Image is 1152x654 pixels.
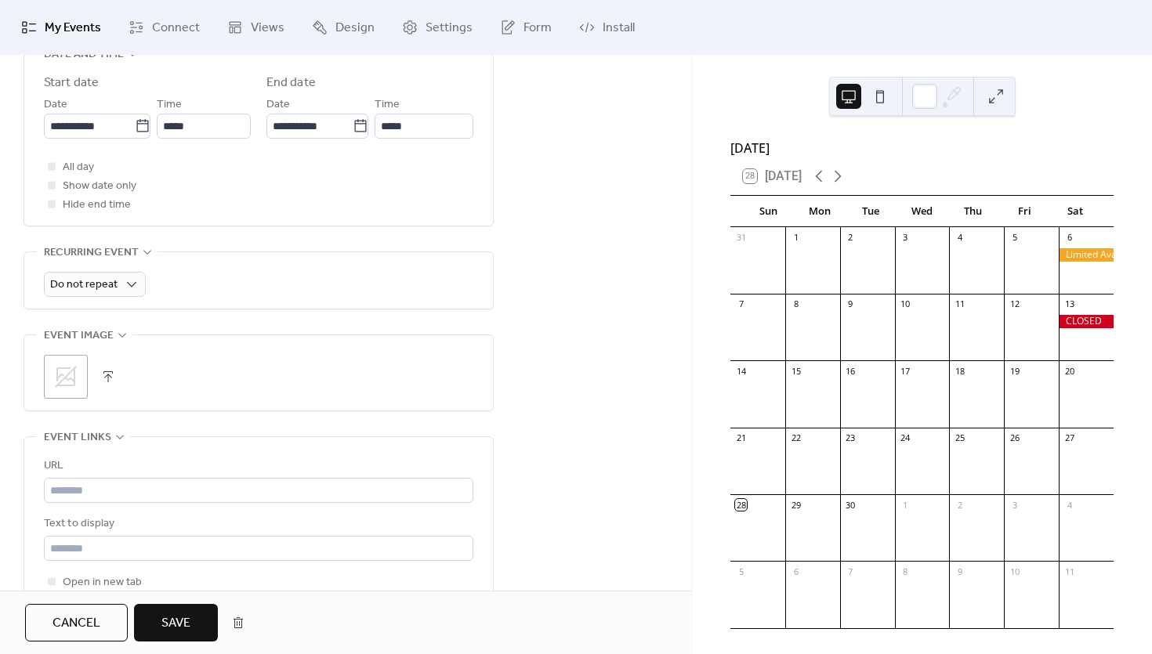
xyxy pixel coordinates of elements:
div: 7 [735,298,747,310]
div: 5 [735,565,747,577]
span: Recurring event [44,244,139,262]
div: 23 [845,432,857,444]
a: Settings [390,6,484,49]
div: URL [44,457,470,475]
span: Do not repeat [50,274,118,295]
div: 7 [845,565,857,577]
span: Hide end time [63,196,131,215]
div: 22 [790,432,802,444]
div: 11 [1063,565,1075,577]
div: 20 [1063,365,1075,377]
span: Date [44,96,67,114]
span: Open in new tab [63,573,142,592]
span: Time [157,96,182,114]
span: Time [375,96,400,114]
div: Tue [846,196,897,227]
a: Design [300,6,386,49]
div: 26 [1009,432,1020,444]
a: Connect [117,6,212,49]
div: 31 [735,232,747,244]
a: Views [216,6,296,49]
div: 2 [845,232,857,244]
div: 9 [845,298,857,310]
div: 14 [735,365,747,377]
span: Install [603,19,635,38]
div: 2 [954,499,965,511]
div: 12 [1009,298,1020,310]
div: End date [266,74,316,92]
span: All day [63,158,94,177]
div: 28 [735,499,747,511]
div: 21 [735,432,747,444]
div: 1 [900,499,911,511]
div: Limited Availbltiy! [1059,248,1114,262]
div: Thu [947,196,998,227]
span: Event links [44,428,111,447]
div: 8 [790,298,802,310]
div: Wed [897,196,947,227]
span: Save [161,614,190,633]
div: 16 [845,365,857,377]
div: 19 [1009,365,1020,377]
div: 10 [1009,565,1020,577]
div: 29 [790,499,802,511]
div: 8 [900,565,911,577]
a: Form [488,6,563,49]
div: 13 [1063,298,1075,310]
span: Design [335,19,375,38]
div: Sun [743,196,794,227]
div: Sat [1050,196,1101,227]
span: Date [266,96,290,114]
span: Form [523,19,552,38]
div: 5 [1009,232,1020,244]
div: 10 [900,298,911,310]
div: 15 [790,365,802,377]
div: 18 [954,365,965,377]
div: 17 [900,365,911,377]
div: Fri [998,196,1049,227]
a: Install [567,6,647,49]
div: Start date [44,74,99,92]
span: Views [251,19,284,38]
div: CLOSED [1059,315,1114,328]
div: Text to display [44,515,470,533]
span: Connect [152,19,200,38]
button: Cancel [25,604,128,641]
span: Event image [44,327,114,345]
div: 4 [1063,499,1075,511]
div: 4 [954,232,965,244]
div: 25 [954,432,965,444]
div: 30 [845,499,857,511]
span: Show date only [63,177,136,196]
div: 27 [1063,432,1075,444]
div: 6 [790,565,802,577]
span: My Events [45,19,101,38]
span: Cancel [53,614,100,633]
a: My Events [9,6,113,49]
div: 3 [1009,499,1020,511]
div: 6 [1063,232,1075,244]
button: Save [134,604,218,641]
div: 9 [954,565,965,577]
div: 1 [790,232,802,244]
span: Date and time [44,45,124,64]
div: 11 [954,298,965,310]
div: Mon [794,196,845,227]
div: ; [44,355,88,399]
div: 24 [900,432,911,444]
div: 3 [900,232,911,244]
div: [DATE] [730,139,1114,157]
span: Settings [426,19,473,38]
